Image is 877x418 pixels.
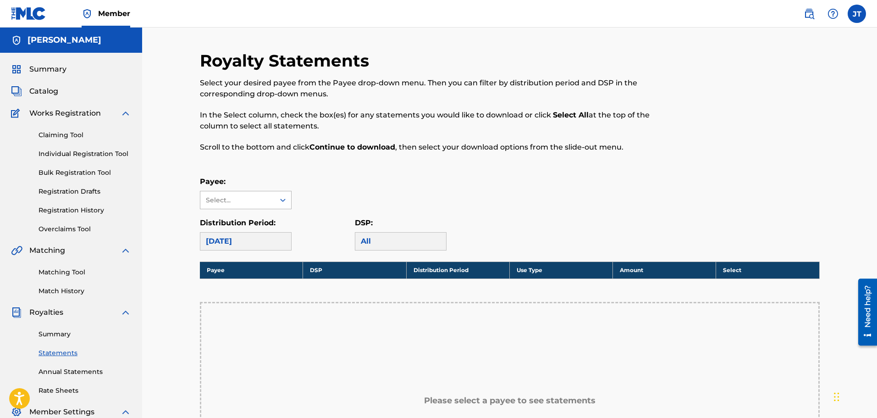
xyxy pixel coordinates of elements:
[200,78,677,100] p: Select your desired payee from the Payee drop-down menu. Then you can filter by distribution peri...
[11,7,46,20] img: MLC Logo
[848,5,866,23] div: User Menu
[39,149,131,159] a: Individual Registration Tool
[11,64,66,75] a: SummarySummary
[800,5,818,23] a: Public Search
[29,307,63,318] span: Royalties
[120,407,131,418] img: expand
[11,245,22,256] img: Matching
[804,8,815,19] img: search
[303,262,406,279] th: DSP
[39,224,131,234] a: Overclaims Tool
[831,374,877,418] iframe: Chat Widget
[120,108,131,119] img: expand
[200,218,276,227] label: Distribution Period:
[200,110,677,132] p: In the Select column, check the box(es) for any statements you would like to download or click at...
[11,407,22,418] img: Member Settings
[200,142,677,153] p: Scroll to the bottom and click , then select your download options from the slide-out menu.
[11,307,22,318] img: Royalties
[553,111,589,119] strong: Select All
[39,348,131,358] a: Statements
[200,177,226,186] label: Payee:
[827,8,838,19] img: help
[11,35,22,46] img: Accounts
[120,245,131,256] img: expand
[11,86,58,97] a: CatalogCatalog
[824,5,842,23] div: Help
[29,64,66,75] span: Summary
[355,218,373,227] label: DSP:
[613,262,716,279] th: Amount
[834,383,839,411] div: Drag
[509,262,612,279] th: Use Type
[29,86,58,97] span: Catalog
[11,108,23,119] img: Works Registration
[39,367,131,377] a: Annual Statements
[406,262,509,279] th: Distribution Period
[716,262,819,279] th: Select
[200,50,374,71] h2: Royalty Statements
[39,168,131,178] a: Bulk Registration Tool
[200,262,303,279] th: Payee
[120,307,131,318] img: expand
[39,130,131,140] a: Claiming Tool
[39,187,131,196] a: Registration Drafts
[98,8,130,19] span: Member
[29,245,65,256] span: Matching
[82,8,93,19] img: Top Rightsholder
[28,35,101,45] h5: Jamaal Thomas
[424,396,596,406] h5: Please select a payee to see statements
[39,206,131,215] a: Registration History
[29,108,101,119] span: Works Registration
[206,195,268,205] div: Select...
[39,329,131,339] a: Summary
[309,143,395,151] strong: Continue to download
[11,86,22,97] img: Catalog
[11,64,22,75] img: Summary
[39,386,131,396] a: Rate Sheets
[851,275,877,349] iframe: Resource Center
[39,286,131,296] a: Match History
[29,407,94,418] span: Member Settings
[39,268,131,277] a: Matching Tool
